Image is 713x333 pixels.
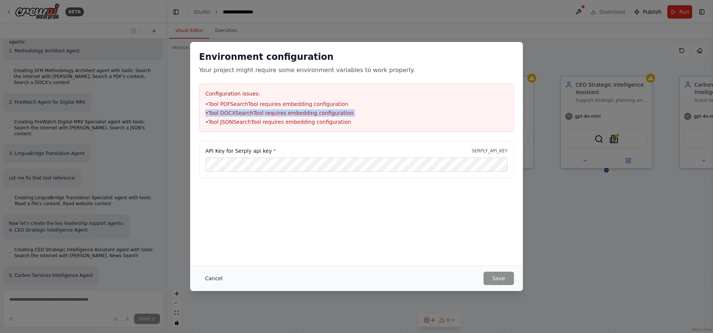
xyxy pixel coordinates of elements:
[484,272,514,285] button: Save
[205,109,508,117] li: • Tool DOCXSearchTool requires embedding configuration
[205,147,276,155] label: API Key for Serply api key
[205,100,508,108] li: • Tool PDFSearchTool requires embedding configuration
[472,148,508,154] p: SERPLY_API_KEY
[199,51,514,63] h2: Environment configuration
[199,66,514,75] p: Your project might require some environment variables to work properly.
[199,272,228,285] button: Cancel
[205,90,508,97] h3: Configuration issues:
[205,118,508,126] li: • Tool JSONSearchTool requires embedding configuration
